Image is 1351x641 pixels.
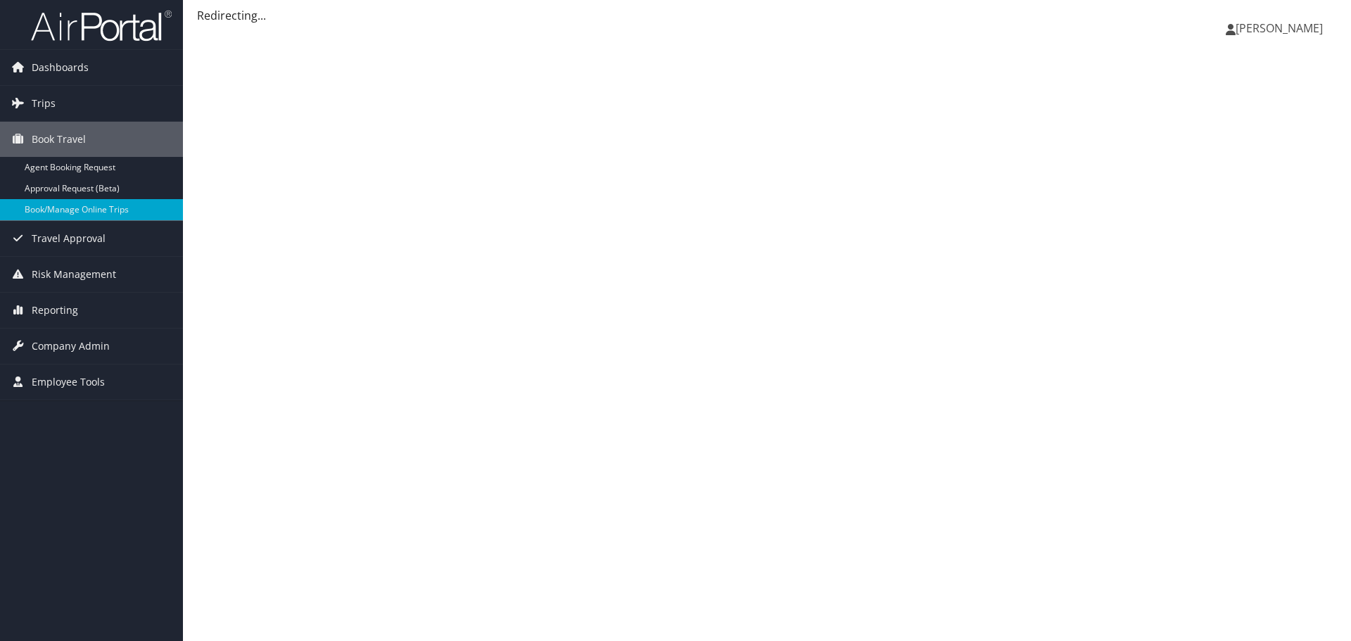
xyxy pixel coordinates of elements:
[32,293,78,328] span: Reporting
[31,9,172,42] img: airportal-logo.png
[197,7,1337,24] div: Redirecting...
[32,86,56,121] span: Trips
[32,122,86,157] span: Book Travel
[32,50,89,85] span: Dashboards
[1236,20,1323,36] span: [PERSON_NAME]
[32,364,105,400] span: Employee Tools
[32,257,116,292] span: Risk Management
[1226,7,1337,49] a: [PERSON_NAME]
[32,329,110,364] span: Company Admin
[32,221,106,256] span: Travel Approval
